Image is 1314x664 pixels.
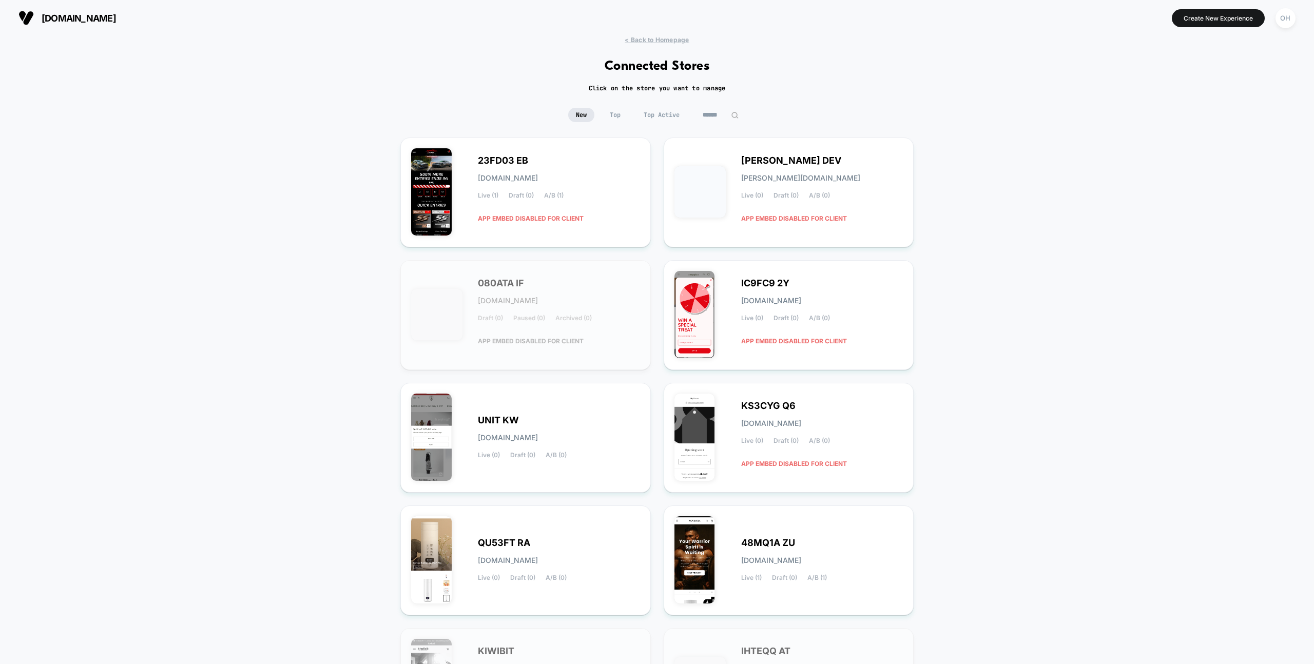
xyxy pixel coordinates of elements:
span: 080ATA IF [478,280,524,287]
span: A/B (1) [807,574,827,581]
span: Top [602,108,628,122]
span: A/B (0) [546,452,567,459]
h1: Connected Stores [605,59,710,74]
img: edit [731,111,739,119]
span: Live (0) [741,192,763,199]
span: [DOMAIN_NAME] [741,557,801,564]
span: A/B (0) [809,315,830,322]
span: Draft (0) [774,437,799,444]
img: UNIT_KW [411,394,452,481]
span: [PERSON_NAME] DEV [741,157,841,164]
span: 23FD03 EB [478,157,528,164]
img: 080ATA_IF [411,289,462,340]
span: Paused (0) [513,315,545,322]
img: 48MQ1A_ZU [674,516,715,603]
span: A/B (0) [809,192,830,199]
span: IHTEQQ AT [741,648,790,655]
span: [DOMAIN_NAME] [478,434,538,441]
img: KS3CYG_Q6 [674,394,715,481]
span: Live (1) [741,574,762,581]
img: Visually logo [18,10,34,26]
span: [DOMAIN_NAME] [478,557,538,564]
span: Draft (0) [510,452,535,459]
span: [PERSON_NAME][DOMAIN_NAME] [741,174,860,182]
span: A/B (0) [546,574,567,581]
span: 48MQ1A ZU [741,539,795,546]
span: Draft (0) [478,315,503,322]
span: APP EMBED DISABLED FOR CLIENT [478,332,584,350]
span: Draft (0) [772,574,797,581]
span: KIWIBIT [478,648,514,655]
span: [DOMAIN_NAME] [741,420,801,427]
span: KS3CYG Q6 [741,402,796,409]
span: UNIT KW [478,417,519,424]
h2: Click on the store you want to manage [589,84,726,92]
span: Live (0) [478,574,500,581]
span: Draft (0) [509,192,534,199]
img: 23FD03_EB [411,148,452,236]
span: A/B (1) [544,192,564,199]
img: JAMES_HOTBLACK_DEV [674,166,726,218]
span: A/B (0) [809,437,830,444]
span: Draft (0) [510,574,535,581]
span: APP EMBED DISABLED FOR CLIENT [741,209,847,227]
button: OH [1272,8,1299,29]
span: Top Active [636,108,687,122]
span: APP EMBED DISABLED FOR CLIENT [478,209,584,227]
span: APP EMBED DISABLED FOR CLIENT [741,455,847,473]
button: Create New Experience [1172,9,1265,27]
span: Draft (0) [774,315,799,322]
button: [DOMAIN_NAME] [15,10,119,26]
span: [DOMAIN_NAME] [741,297,801,304]
span: Archived (0) [555,315,592,322]
div: OH [1276,8,1296,28]
span: Live (0) [478,452,500,459]
span: IC9FC9 2Y [741,280,789,287]
span: Live (0) [741,437,763,444]
span: APP EMBED DISABLED FOR CLIENT [741,332,847,350]
span: [DOMAIN_NAME] [478,174,538,182]
span: [DOMAIN_NAME] [42,13,116,24]
span: Live (1) [478,192,498,199]
span: Draft (0) [774,192,799,199]
img: QU53FT_RA [411,516,452,603]
img: IC9FC9_2Y [674,271,715,358]
span: Live (0) [741,315,763,322]
span: QU53FT RA [478,539,530,546]
span: [DOMAIN_NAME] [478,297,538,304]
span: New [568,108,594,122]
span: < Back to Homepage [625,36,689,44]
